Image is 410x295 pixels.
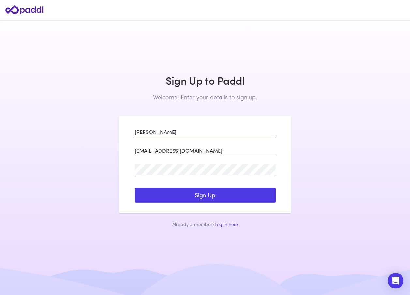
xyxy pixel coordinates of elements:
[119,221,291,227] div: Already a member?
[215,221,238,227] a: Log in here
[135,188,276,203] button: Sign Up
[135,126,276,137] input: Enter your Full Name
[135,145,276,156] input: Enter your Email
[388,273,403,288] div: Open Intercom Messenger
[119,74,291,87] h1: Sign Up to Paddl
[119,93,291,101] h2: Welcome! Enter your details to sign up.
